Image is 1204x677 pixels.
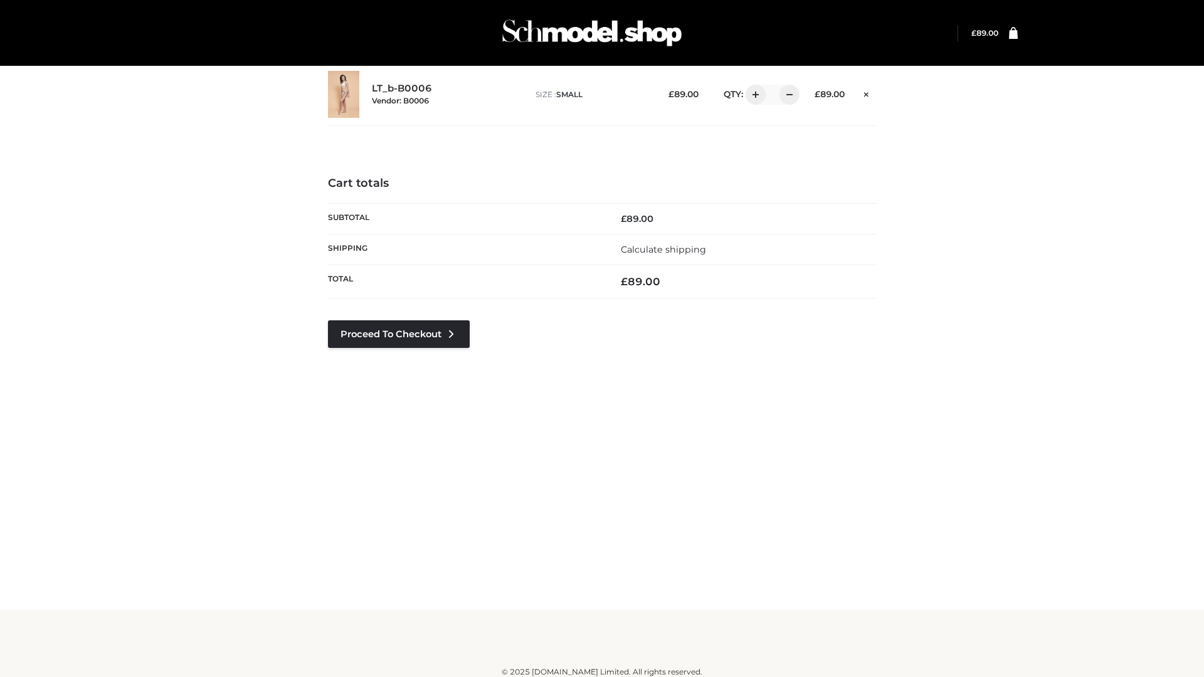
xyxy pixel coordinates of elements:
bdi: 89.00 [815,89,845,99]
span: £ [621,275,628,288]
bdi: 89.00 [621,275,660,288]
span: £ [815,89,820,99]
bdi: 89.00 [971,28,998,38]
p: size : [536,89,649,100]
a: Remove this item [857,85,876,101]
th: Shipping [328,234,602,265]
div: QTY: [711,85,795,105]
span: SMALL [556,90,583,99]
span: £ [668,89,674,99]
bdi: 89.00 [668,89,699,99]
a: £89.00 [971,28,998,38]
a: LT_b-B0006 [372,83,432,95]
h4: Cart totals [328,177,876,191]
bdi: 89.00 [621,213,653,224]
th: Total [328,265,602,298]
span: £ [621,213,626,224]
a: Proceed to Checkout [328,320,470,348]
a: Calculate shipping [621,244,706,255]
img: LT_b-B0006 - SMALL [328,71,359,118]
th: Subtotal [328,203,602,234]
img: Schmodel Admin 964 [498,8,686,58]
small: Vendor: B0006 [372,96,429,105]
span: £ [971,28,976,38]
